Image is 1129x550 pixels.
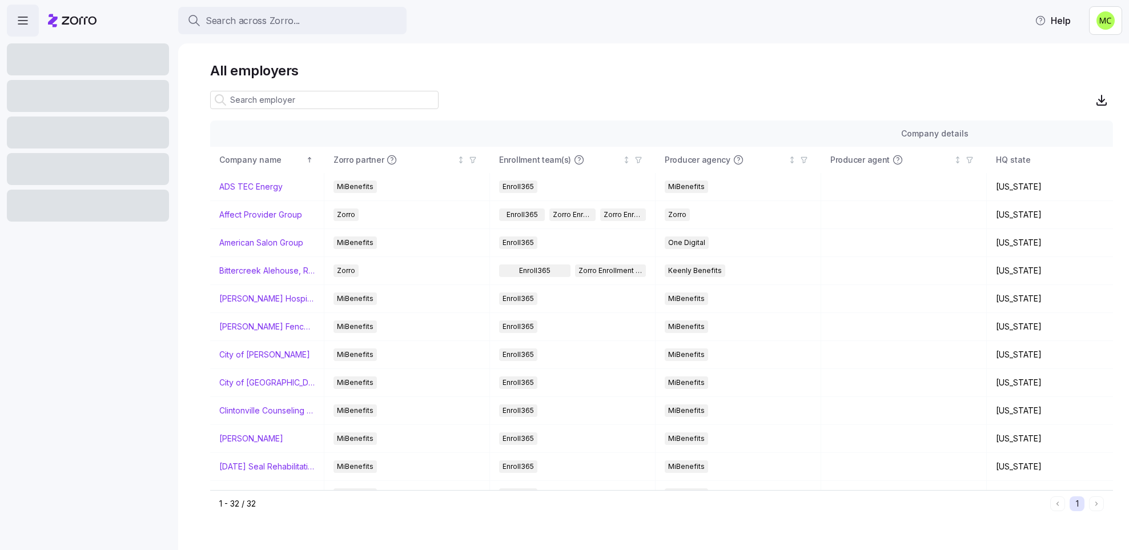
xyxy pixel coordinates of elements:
span: Enroll365 [503,348,534,361]
th: Producer agencyNot sorted [656,147,821,173]
div: Not sorted [457,156,465,164]
span: MiBenefits [337,404,373,417]
span: Zorro partner [334,154,384,166]
span: Search across Zorro... [206,14,300,28]
span: MiBenefits [337,460,373,473]
h1: All employers [210,62,1113,79]
span: Enroll365 [503,404,534,417]
span: Zorro Enrollment Experts [604,208,642,221]
span: Enrollment team(s) [499,154,571,166]
span: Zorro [668,208,686,221]
div: Not sorted [622,156,630,164]
span: Enroll365 [503,488,534,501]
div: Sorted ascending [306,156,314,164]
span: Enroll365 [503,292,534,305]
input: Search employer [210,91,439,109]
a: Bittercreek Alehouse, Red Feather Lounge, Diablo & Sons Saloon [219,265,315,276]
div: Not sorted [788,156,796,164]
span: Zorro Enrollment Team [553,208,592,221]
button: 1 [1070,496,1084,511]
button: Search across Zorro... [178,7,407,34]
span: Enroll365 [519,264,551,277]
a: City of [GEOGRAPHIC_DATA] [219,377,315,388]
span: Enroll365 [503,460,534,473]
span: MiBenefits [668,376,705,389]
span: Enroll365 [503,376,534,389]
th: Producer agentNot sorted [821,147,987,173]
img: fb6fbd1e9160ef83da3948286d18e3ea [1096,11,1115,30]
a: ADS TEC Energy [219,181,283,192]
span: Zorro Enrollment Team [578,264,643,277]
span: MiBenefits [668,320,705,333]
span: Producer agent [830,154,890,166]
span: MiBenefits [337,180,373,193]
span: MiBenefits [668,348,705,361]
span: Zorro [337,264,355,277]
div: Company name [219,154,304,166]
span: MiBenefits [668,404,705,417]
a: [PERSON_NAME] Hospitality [219,293,315,304]
a: Affect Provider Group [219,209,302,220]
span: Enroll365 [503,180,534,193]
button: Previous page [1050,496,1065,511]
span: MiBenefits [668,488,705,501]
span: MiBenefits [337,488,373,501]
button: Help [1026,9,1080,32]
span: MiBenefits [668,292,705,305]
span: Enroll365 [503,432,534,445]
div: Not sorted [954,156,962,164]
a: Easterseals [GEOGRAPHIC_DATA] & [GEOGRAPHIC_DATA][US_STATE] [219,489,315,500]
span: MiBenefits [668,180,705,193]
button: Next page [1089,496,1104,511]
span: Producer agency [665,154,730,166]
span: Keenly Benefits [668,264,722,277]
a: [DATE] Seal Rehabilitation Center of [GEOGRAPHIC_DATA] [219,461,315,472]
th: Enrollment team(s)Not sorted [490,147,656,173]
a: American Salon Group [219,237,303,248]
span: Help [1035,14,1071,27]
span: Enroll365 [503,236,534,249]
span: Zorro [337,208,355,221]
span: MiBenefits [337,320,373,333]
span: MiBenefits [337,292,373,305]
a: Clintonville Counseling and Wellness [219,405,315,416]
span: MiBenefits [668,460,705,473]
span: Enroll365 [503,320,534,333]
a: City of [PERSON_NAME] [219,349,310,360]
span: MiBenefits [337,236,373,249]
span: MiBenefits [337,376,373,389]
span: One Digital [668,236,705,249]
span: MiBenefits [337,432,373,445]
div: HQ state [996,154,1117,166]
span: MiBenefits [668,432,705,445]
div: 1 - 32 / 32 [219,498,1046,509]
a: [PERSON_NAME] Fence Company [219,321,315,332]
span: Enroll365 [507,208,538,221]
th: Zorro partnerNot sorted [324,147,490,173]
span: MiBenefits [337,348,373,361]
th: Company nameSorted ascending [210,147,324,173]
a: [PERSON_NAME] [219,433,283,444]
